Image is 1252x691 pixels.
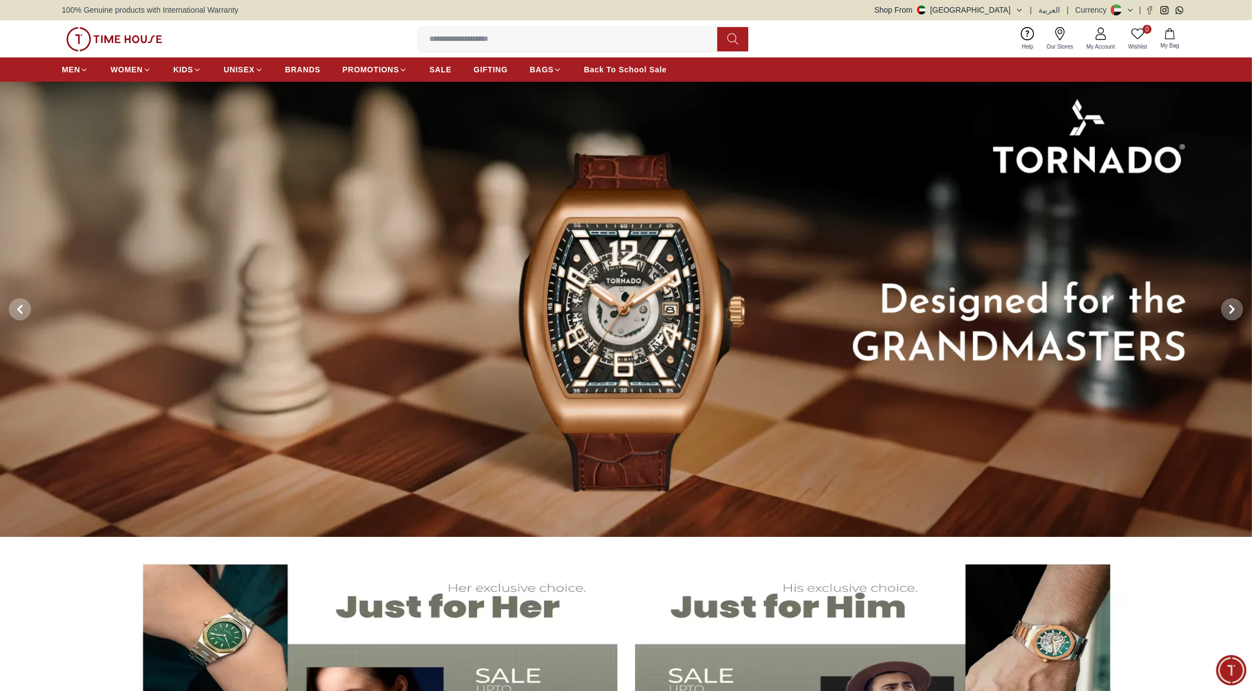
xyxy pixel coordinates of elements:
span: Wishlist [1124,43,1152,51]
button: Shop From[GEOGRAPHIC_DATA] [875,4,1024,15]
button: My Bag [1154,26,1186,52]
span: | [1030,4,1032,15]
div: New Enquiry [26,285,93,305]
span: Services [106,288,141,302]
div: Exchanges [153,285,212,305]
span: PROMOTIONS [343,64,399,75]
a: Facebook [1146,6,1154,14]
a: Our Stores [1040,25,1080,53]
a: BRANDS [285,60,321,80]
span: 11:59 AM [147,265,175,272]
textarea: We are here to help you [3,373,218,428]
a: Whatsapp [1175,6,1184,14]
span: Our Stores [1042,43,1078,51]
img: United Arab Emirates [917,6,926,14]
a: MEN [62,60,88,80]
span: BAGS [530,64,553,75]
div: Track your Shipment [113,336,212,356]
span: Help [1017,43,1038,51]
a: PROMOTIONS [343,60,408,80]
span: Nearest Store Locator [115,314,205,327]
span: MEN [62,64,80,75]
span: Request a callback [22,339,100,352]
span: My Account [1082,43,1120,51]
a: Help [1015,25,1040,53]
a: Back To School Sale [584,60,667,80]
a: BAGS [530,60,562,80]
button: العربية [1038,4,1060,15]
span: Hello! I'm your Time House Watches Support Assistant. How can I assist you [DATE]? [19,233,169,270]
span: SALE [429,64,451,75]
span: Track your Shipment [120,339,205,352]
a: KIDS [173,60,201,80]
span: GIFTING [473,64,508,75]
a: 0Wishlist [1122,25,1154,53]
span: KIDS [173,64,193,75]
span: BRANDS [285,64,321,75]
div: [PERSON_NAME] [58,14,184,25]
span: WOMEN [110,64,143,75]
span: My Bag [1156,41,1184,50]
span: New Enquiry [34,288,86,302]
span: 0 [1143,25,1152,34]
div: Services [99,285,148,305]
span: 100% Genuine products with International Warranty [62,4,238,15]
div: [PERSON_NAME] [11,212,218,224]
span: UNISEX [223,64,254,75]
div: Nearest Store Locator [108,310,212,330]
a: Instagram [1160,6,1169,14]
img: Profile picture of Zoe [34,10,52,29]
em: Back [8,8,30,30]
div: Chat Widget [1216,655,1246,685]
a: UNISEX [223,60,263,80]
span: Exchanges [161,288,205,302]
span: | [1139,4,1141,15]
span: Back To School Sale [584,64,667,75]
div: Currency [1075,4,1111,15]
img: ... [66,27,162,51]
a: WOMEN [110,60,151,80]
a: GIFTING [473,60,508,80]
span: | [1067,4,1069,15]
div: Request a callback [15,336,107,356]
a: SALE [429,60,451,80]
